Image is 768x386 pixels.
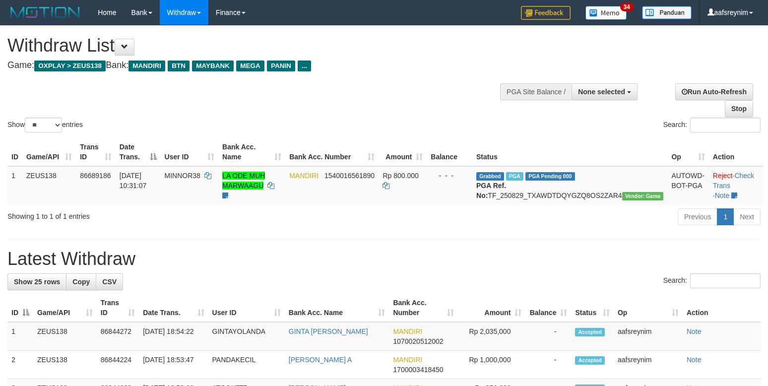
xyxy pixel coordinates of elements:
[663,273,761,288] label: Search:
[139,294,208,322] th: Date Trans.: activate to sort column ascending
[575,328,605,336] span: Accepted
[614,322,683,351] td: aafsreynim
[709,138,764,166] th: Action
[208,294,285,322] th: User ID: activate to sort column ascending
[289,172,319,180] span: MANDIRI
[393,327,422,335] span: MANDIRI
[218,138,285,166] th: Bank Acc. Name: activate to sort column ascending
[717,208,734,225] a: 1
[458,351,525,379] td: Rp 1,000,000
[102,278,117,286] span: CSV
[34,61,106,71] span: OXPLAY > ZEUS138
[7,351,33,379] td: 2
[324,172,375,180] span: Copy 1540016561890 to clipboard
[7,273,66,290] a: Show 25 rows
[289,356,352,364] a: [PERSON_NAME] A
[458,294,525,322] th: Amount: activate to sort column ascending
[120,172,147,190] span: [DATE] 10:31:07
[690,118,761,132] input: Search:
[525,322,571,351] td: -
[678,208,717,225] a: Previous
[76,138,116,166] th: Trans ID: activate to sort column ascending
[25,118,62,132] select: Showentries
[379,138,427,166] th: Amount: activate to sort column ascending
[7,138,22,166] th: ID
[614,294,683,322] th: Op: activate to sort column ascending
[431,171,468,181] div: - - -
[139,322,208,351] td: [DATE] 18:54:22
[383,172,418,180] span: Rp 800.000
[298,61,311,71] span: ...
[687,327,702,335] a: Note
[476,182,506,199] b: PGA Ref. No:
[7,5,83,20] img: MOTION_logo.png
[725,100,753,117] a: Stop
[208,322,285,351] td: GINTAYOLANDA
[116,138,161,166] th: Date Trans.: activate to sort column descending
[713,172,754,190] a: Check Trans
[33,322,97,351] td: ZEUS138
[7,36,502,56] h1: Withdraw List
[575,356,605,365] span: Accepted
[96,273,123,290] a: CSV
[22,166,76,204] td: ZEUS138
[585,6,627,20] img: Button%20Memo.svg
[7,61,502,70] h4: Game: Bank:
[97,351,139,379] td: 86844224
[472,138,667,166] th: Status
[525,172,575,181] span: PGA Pending
[192,61,234,71] span: MAYBANK
[165,172,200,180] span: MINNOR38
[7,294,33,322] th: ID: activate to sort column descending
[578,88,625,96] span: None selected
[22,138,76,166] th: Game/API: activate to sort column ascending
[285,294,389,322] th: Bank Acc. Name: activate to sort column ascending
[476,172,504,181] span: Grabbed
[393,366,443,374] span: Copy 1700003418450 to clipboard
[393,337,443,345] span: Copy 1070020512002 to clipboard
[7,207,313,221] div: Showing 1 to 1 of 1 entries
[72,278,90,286] span: Copy
[506,172,523,181] span: Marked by aafkaynarin
[663,118,761,132] label: Search:
[715,192,730,199] a: Note
[525,351,571,379] td: -
[571,294,614,322] th: Status: activate to sort column ascending
[675,83,753,100] a: Run Auto-Refresh
[97,294,139,322] th: Trans ID: activate to sort column ascending
[7,249,761,269] h1: Latest Withdraw
[393,356,422,364] span: MANDIRI
[222,172,265,190] a: LA ODE MUH MARWAAGU
[208,351,285,379] td: PANDAKECIL
[667,138,708,166] th: Op: activate to sort column ascending
[427,138,472,166] th: Balance
[139,351,208,379] td: [DATE] 18:53:47
[285,138,379,166] th: Bank Acc. Number: activate to sort column ascending
[97,322,139,351] td: 86844272
[620,2,634,11] span: 34
[458,322,525,351] td: Rp 2,035,000
[267,61,295,71] span: PANIN
[389,294,458,322] th: Bank Acc. Number: activate to sort column ascending
[642,6,692,19] img: panduan.png
[33,351,97,379] td: ZEUS138
[289,327,368,335] a: GINTA [PERSON_NAME]
[236,61,264,71] span: MEGA
[622,192,664,200] span: Vendor URL: https://trx31.1velocity.biz
[168,61,190,71] span: BTN
[667,166,708,204] td: AUTOWD-BOT-PGA
[614,351,683,379] td: aafsreynim
[690,273,761,288] input: Search:
[14,278,60,286] span: Show 25 rows
[7,322,33,351] td: 1
[128,61,165,71] span: MANDIRI
[709,166,764,204] td: · ·
[687,356,702,364] a: Note
[713,172,733,180] a: Reject
[525,294,571,322] th: Balance: activate to sort column ascending
[7,166,22,204] td: 1
[472,166,667,204] td: TF_250829_TXAWDTDQYGZQ8OS2ZAR4
[521,6,571,20] img: Feedback.jpg
[500,83,572,100] div: PGA Site Balance /
[572,83,638,100] button: None selected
